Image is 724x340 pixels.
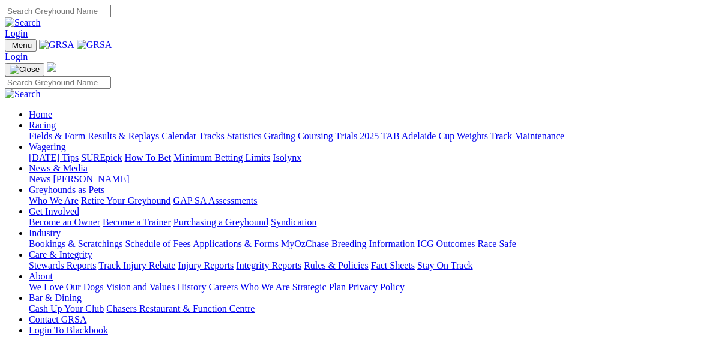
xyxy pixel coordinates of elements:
a: Coursing [298,131,333,141]
a: Syndication [271,217,316,227]
a: Become a Trainer [103,217,171,227]
a: Grading [264,131,295,141]
a: Login [5,28,28,38]
a: Race Safe [477,239,516,249]
a: Bookings & Scratchings [29,239,122,249]
button: Toggle navigation [5,39,37,52]
a: Schedule of Fees [125,239,190,249]
div: Industry [29,239,719,249]
a: Who We Are [240,282,290,292]
a: Industry [29,228,61,238]
a: Track Injury Rebate [98,260,175,270]
a: How To Bet [125,152,172,163]
a: [PERSON_NAME] [53,174,129,184]
button: Toggle navigation [5,63,44,76]
a: Rules & Policies [304,260,369,270]
a: News [29,174,50,184]
a: Fact Sheets [371,260,415,270]
a: Vision and Values [106,282,175,292]
a: Minimum Betting Limits [173,152,270,163]
a: Careers [208,282,238,292]
a: Injury Reports [178,260,234,270]
input: Search [5,5,111,17]
a: Privacy Policy [348,282,405,292]
a: Racing [29,120,56,130]
div: Racing [29,131,719,142]
a: Become an Owner [29,217,100,227]
input: Search [5,76,111,89]
div: Greyhounds as Pets [29,195,719,206]
a: MyOzChase [281,239,329,249]
a: We Love Our Dogs [29,282,103,292]
a: Wagering [29,142,66,152]
a: About [29,271,53,281]
span: Menu [12,41,32,50]
img: logo-grsa-white.png [47,62,56,72]
a: Cash Up Your Club [29,303,104,314]
a: Stewards Reports [29,260,96,270]
a: Statistics [227,131,262,141]
img: GRSA [39,40,74,50]
a: Purchasing a Greyhound [173,217,268,227]
div: Get Involved [29,217,719,228]
a: Who We Are [29,195,79,206]
a: Track Maintenance [490,131,564,141]
a: Login [5,52,28,62]
div: Wagering [29,152,719,163]
img: Close [10,65,40,74]
a: Results & Replays [88,131,159,141]
a: Home [29,109,52,119]
a: Bar & Dining [29,293,82,303]
a: Chasers Restaurant & Function Centre [106,303,255,314]
a: News & Media [29,163,88,173]
a: Login To Blackbook [29,325,108,335]
img: Search [5,89,41,100]
a: ICG Outcomes [417,239,475,249]
a: Care & Integrity [29,249,92,260]
div: About [29,282,719,293]
div: News & Media [29,174,719,185]
a: Strategic Plan [292,282,346,292]
a: Calendar [161,131,196,141]
a: Integrity Reports [236,260,301,270]
div: Care & Integrity [29,260,719,271]
img: GRSA [77,40,112,50]
a: Applications & Forms [193,239,279,249]
a: Trials [335,131,357,141]
a: 2025 TAB Adelaide Cup [360,131,454,141]
a: Contact GRSA [29,314,86,324]
a: Stay On Track [417,260,472,270]
img: Search [5,17,41,28]
div: Bar & Dining [29,303,719,314]
a: Fields & Form [29,131,85,141]
a: Tracks [199,131,225,141]
a: History [177,282,206,292]
a: GAP SA Assessments [173,195,258,206]
a: Weights [457,131,488,141]
a: Get Involved [29,206,79,216]
a: [DATE] Tips [29,152,79,163]
a: Isolynx [273,152,301,163]
a: Greyhounds as Pets [29,185,104,195]
a: Retire Your Greyhound [81,195,171,206]
a: Breeding Information [331,239,415,249]
a: SUREpick [81,152,122,163]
